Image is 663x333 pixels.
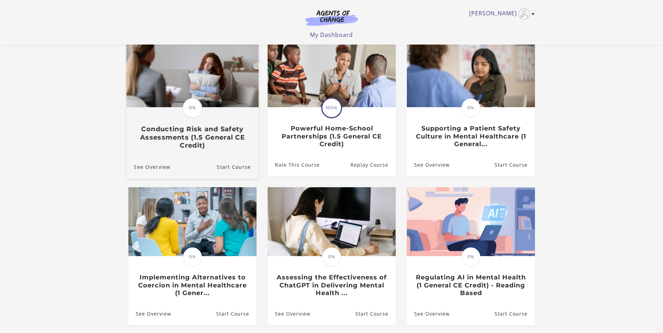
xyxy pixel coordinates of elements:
h3: Powerful Home-School Partnerships (1.5 General CE Credit) [275,125,388,148]
h3: Regulating AI in Mental Health (1 General CE Credit) - Reading Based [414,273,527,297]
span: 0% [461,247,480,266]
a: Conducting Risk and Safety Assessments (1.5 General CE Credit): See Overview [126,155,170,178]
img: Agents of Change Logo [298,10,365,26]
h3: Implementing Alternatives to Coercion in Mental Healthcare (1 Gener... [136,273,249,297]
a: Assessing the Effectiveness of ChatGPT in Delivering Mental Health ...: See Overview [268,303,310,325]
a: Toggle menu [469,8,531,19]
span: 0% [183,247,202,266]
span: 0% [461,98,480,117]
h3: Supporting a Patient Safety Culture in Mental Healthcare (1 General... [414,125,527,148]
h3: Assessing the Effectiveness of ChatGPT in Delivering Mental Health ... [275,273,388,297]
a: Powerful Home-School Partnerships (1.5 General CE Credit): Rate This Course [268,153,320,176]
a: Powerful Home-School Partnerships (1.5 General CE Credit): Resume Course [350,153,395,176]
a: Supporting a Patient Safety Culture in Mental Healthcare (1 General...: See Overview [407,153,450,176]
a: Implementing Alternatives to Coercion in Mental Healthcare (1 Gener...: Resume Course [216,303,256,325]
a: My Dashboard [310,31,353,39]
a: Regulating AI in Mental Health (1 General CE Credit) - Reading Based: Resume Course [494,303,535,325]
h3: Conducting Risk and Safety Assessments (1.5 General CE Credit) [134,125,251,149]
span: 100% [322,98,341,117]
a: Assessing the Effectiveness of ChatGPT in Delivering Mental Health ...: Resume Course [355,303,395,325]
a: Regulating AI in Mental Health (1 General CE Credit) - Reading Based: See Overview [407,303,450,325]
a: Supporting a Patient Safety Culture in Mental Healthcare (1 General...: Resume Course [494,153,535,176]
span: 0% [322,247,341,266]
a: Implementing Alternatives to Coercion in Mental Healthcare (1 Gener...: See Overview [128,303,171,325]
a: Conducting Risk and Safety Assessments (1.5 General CE Credit): Resume Course [216,155,258,178]
span: 0% [183,98,202,118]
